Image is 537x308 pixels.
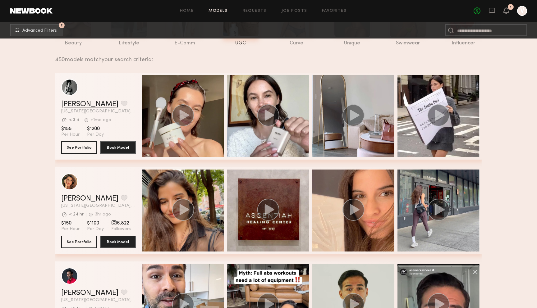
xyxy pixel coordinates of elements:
span: Per Day [87,132,104,138]
div: e-comm [166,41,203,46]
span: Advanced Filters [22,29,57,33]
div: 3hr ago [95,212,111,217]
a: [PERSON_NAME] [61,289,118,297]
span: [US_STATE][GEOGRAPHIC_DATA], [GEOGRAPHIC_DATA] [61,204,136,208]
button: Book Model [100,141,136,154]
div: curve [278,41,315,46]
span: 2 [61,24,63,27]
span: [US_STATE][GEOGRAPHIC_DATA], [GEOGRAPHIC_DATA] [61,109,136,114]
span: Per Day [87,226,104,232]
button: See Portfolio [61,141,97,154]
span: Per Hour [61,132,80,138]
button: Book Model [100,236,136,248]
div: swimwear [389,41,426,46]
span: 6,822 [111,220,131,226]
a: [PERSON_NAME] [61,101,118,108]
div: < 24 hr [69,212,84,217]
span: $1100 [87,220,104,226]
a: V [517,6,527,16]
span: $1200 [87,126,104,132]
a: Requests [243,9,267,13]
a: Job Posts [282,9,307,13]
a: [PERSON_NAME] [61,195,118,202]
button: 2Advanced Filters [10,24,62,36]
div: UGC [222,41,259,46]
span: [US_STATE][GEOGRAPHIC_DATA], [GEOGRAPHIC_DATA] [61,298,136,302]
div: beauty [55,41,92,46]
span: $155 [61,126,80,132]
div: 450 models match your search criteria: [55,50,477,63]
div: < 3 d [69,118,79,122]
button: See Portfolio [61,236,97,248]
span: $150 [61,220,80,226]
span: Per Hour [61,226,80,232]
div: 1 [510,6,512,9]
div: +1mo ago [91,118,111,122]
span: Followers [111,226,131,232]
div: unique [334,41,371,46]
div: influencer [445,41,482,46]
a: Models [209,9,227,13]
a: Favorites [322,9,347,13]
div: lifestyle [111,41,148,46]
a: Home [180,9,194,13]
